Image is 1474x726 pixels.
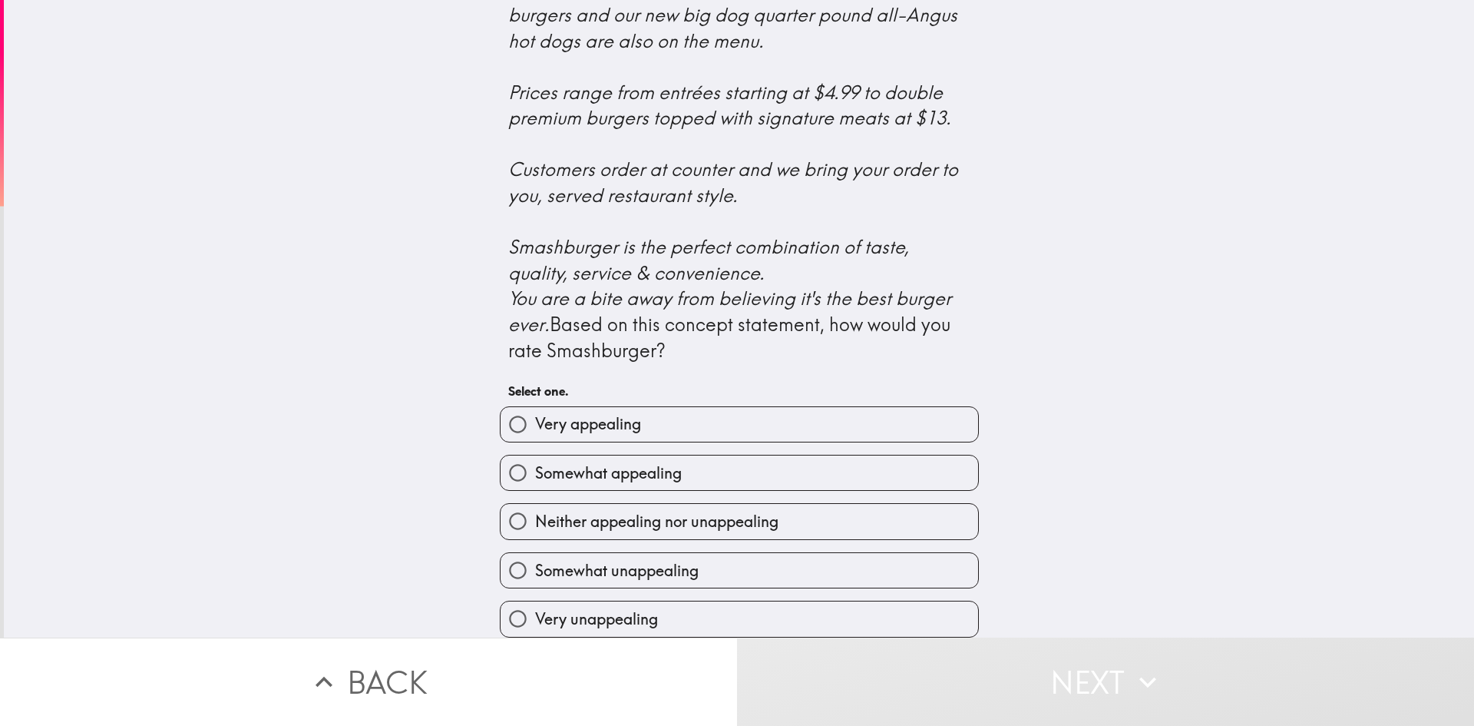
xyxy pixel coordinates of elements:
[508,383,970,399] h6: Select one.
[501,602,978,636] button: Very unappealing
[501,504,978,539] button: Neither appealing nor unappealing
[501,553,978,588] button: Somewhat unappealing
[535,413,641,435] span: Very appealing
[535,560,699,582] span: Somewhat unappealing
[535,608,658,630] span: Very unappealing
[501,456,978,490] button: Somewhat appealing
[501,407,978,442] button: Very appealing
[535,511,778,532] span: Neither appealing nor unappealing
[737,638,1474,726] button: Next
[535,462,682,484] span: Somewhat appealing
